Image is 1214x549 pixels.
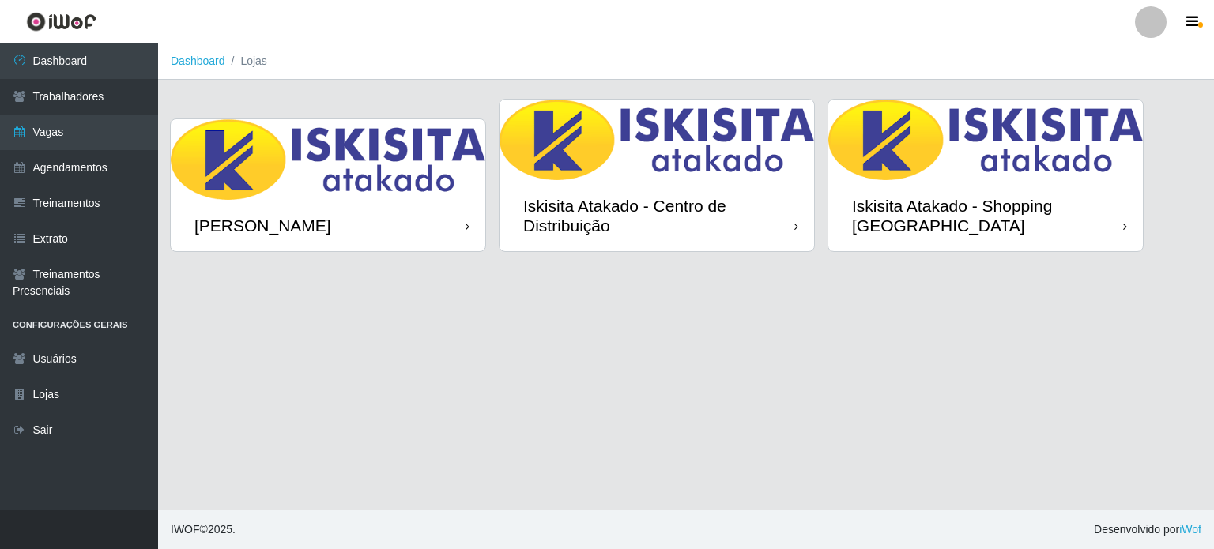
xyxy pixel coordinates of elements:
img: cardImg [500,100,814,180]
div: [PERSON_NAME] [194,216,331,235]
a: Iskisita Atakado - Shopping [GEOGRAPHIC_DATA] [828,100,1143,251]
div: Iskisita Atakado - Shopping [GEOGRAPHIC_DATA] [852,196,1123,235]
img: cardImg [171,119,485,200]
a: [PERSON_NAME] [171,119,485,251]
span: IWOF [171,523,200,536]
span: © 2025 . [171,521,236,538]
nav: breadcrumb [158,43,1214,80]
a: iWof [1179,523,1201,536]
img: cardImg [828,100,1143,180]
span: Desenvolvido por [1094,521,1201,538]
img: CoreUI Logo [26,12,96,32]
a: Dashboard [171,55,225,67]
a: Iskisita Atakado - Centro de Distribuição [500,100,814,251]
li: Lojas [225,53,267,70]
div: Iskisita Atakado - Centro de Distribuição [523,196,794,235]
